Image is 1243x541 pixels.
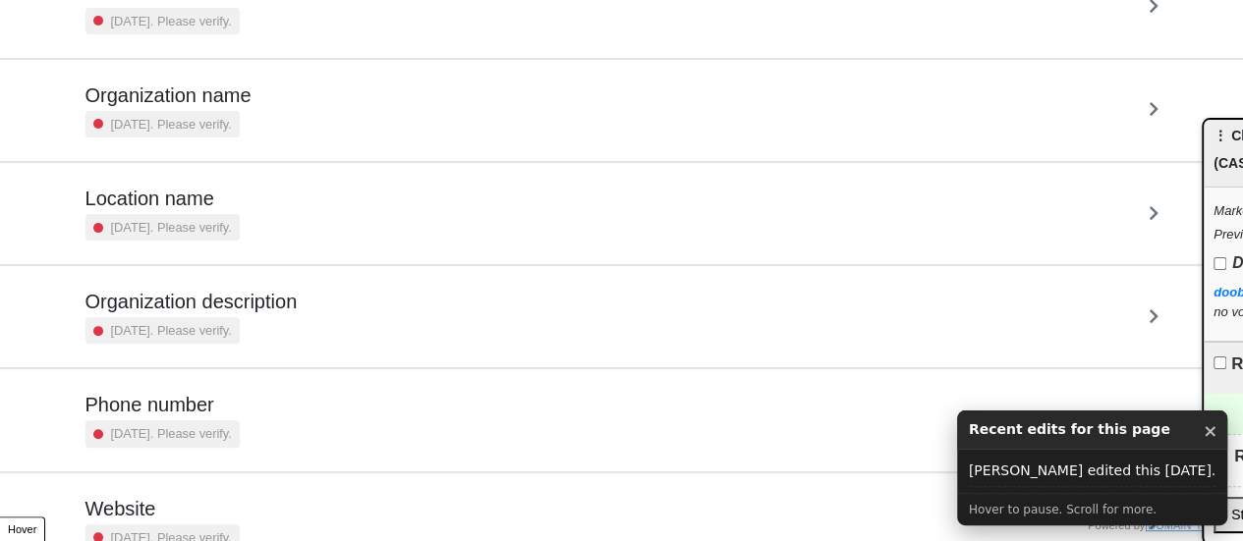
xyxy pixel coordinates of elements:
[969,456,1215,487] div: [PERSON_NAME] edited this [DATE].
[1203,418,1217,444] button: ×
[111,218,232,237] small: [DATE]. Please verify.
[85,290,298,313] h5: Organization description
[111,424,232,443] small: [DATE]. Please verify.
[1145,519,1231,531] a: [DOMAIN_NAME]
[957,410,1227,450] div: Recent edits for this page
[957,493,1227,525] div: Hover to pause. Scroll for more.
[85,497,240,520] h5: Website
[111,321,232,340] small: [DATE]. Please verify.
[111,12,232,30] small: [DATE]. Please verify.
[85,187,240,210] h5: Location name
[85,393,240,416] h5: Phone number
[1214,257,1226,270] input: Done?
[111,115,232,134] small: [DATE]. Please verify.
[85,83,252,107] h5: Organization name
